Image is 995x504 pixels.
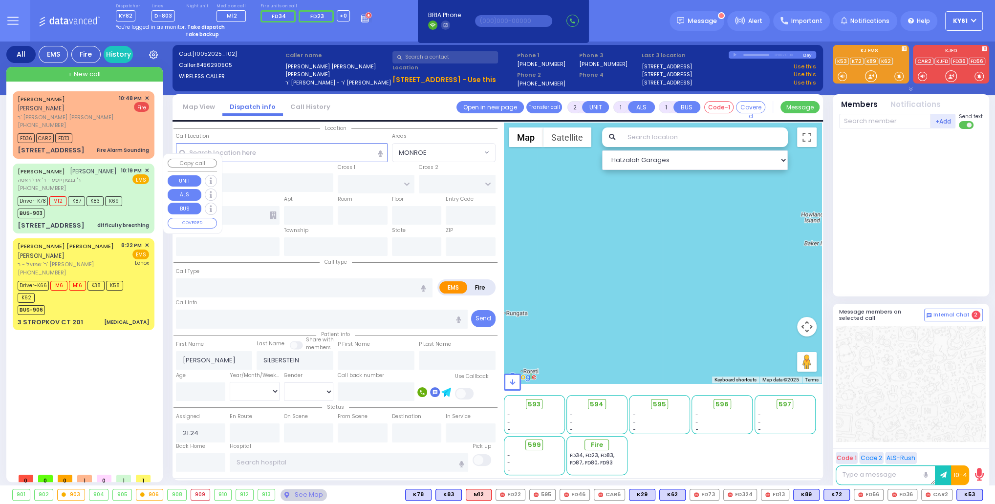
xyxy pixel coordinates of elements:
[629,489,655,501] div: BLS
[594,489,625,501] div: CAR6
[534,492,539,497] img: red-radio-icon.svg
[87,281,105,291] span: K38
[392,143,496,162] span: MONROE
[145,241,149,250] span: ✕
[704,101,734,113] button: Code-1
[633,419,636,426] span: -
[507,466,510,474] span: -
[797,352,817,372] button: Drag Pegman onto the map to open Street View
[428,11,461,20] span: BRIA Phone
[168,489,186,500] div: 908
[892,492,897,497] img: red-radio-icon.svg
[18,252,65,260] span: [PERSON_NAME]
[145,94,149,103] span: ✕
[677,17,684,24] img: message.svg
[77,475,92,482] span: 1
[475,15,552,27] input: (000)000-00000
[854,489,884,501] div: FD56
[921,489,952,501] div: CAR2
[913,48,989,55] label: KJFD
[526,101,562,113] button: Transfer call
[507,411,510,419] span: -
[582,101,609,113] button: UNIT
[236,489,253,500] div: 912
[839,309,924,321] h5: Message members on selected call
[621,127,788,147] input: Search location
[633,411,636,419] span: -
[106,281,123,291] span: K58
[439,281,468,294] label: EMS
[134,102,149,112] span: Fire
[507,452,510,459] span: -
[456,101,524,113] a: Open in new page
[570,426,573,433] span: -
[590,399,604,409] span: 594
[794,63,816,71] a: Use this
[18,242,114,250] a: [PERSON_NAME] [PERSON_NAME]
[956,489,983,501] div: BLS
[70,167,117,175] span: [PERSON_NAME]
[467,281,494,294] label: Fire
[38,475,53,482] span: 0
[230,442,251,450] label: Hospital
[507,459,510,466] span: -
[104,46,133,63] a: History
[119,95,142,102] span: 10:48 PM
[97,147,149,154] div: Fire Alarm Sounding
[179,72,282,81] label: WIRELESS CALLER
[116,23,186,31] span: You're logged in as monitor.
[466,489,492,501] div: M12
[176,132,209,140] label: Call Location
[835,58,849,65] a: K53
[187,23,225,31] strong: Take dispatch
[969,58,985,65] a: FD56
[192,50,237,58] span: [10052025_102]
[176,413,200,420] label: Assigned
[890,99,941,110] button: Notifications
[392,51,498,63] input: Search a contact
[18,184,66,192] span: [PHONE_NUMBER]
[728,492,733,497] img: red-radio-icon.svg
[794,79,816,87] a: Use this
[116,3,140,9] label: Dispatcher
[18,95,65,103] a: [PERSON_NAME]
[18,176,117,184] span: ר' בנציון יושע - ר' ארי' ראטה
[865,58,878,65] a: K89
[58,475,72,482] span: 0
[803,51,816,59] div: Bay
[258,489,275,500] div: 913
[230,413,252,420] label: En Route
[227,12,237,20] span: M12
[435,489,462,501] div: K83
[191,489,210,500] div: 909
[18,260,118,269] span: ר' שמואל - ר' [PERSON_NAME]
[283,102,338,111] a: Call History
[68,69,101,79] span: + New call
[653,399,666,409] span: 595
[392,227,406,234] label: State
[179,50,282,58] label: Cad:
[633,426,636,433] span: -
[797,127,817,147] button: Toggle fullscreen view
[959,120,974,130] label: Turn off text
[13,489,30,500] div: 901
[216,3,249,9] label: Medic on call
[761,489,789,501] div: FD13
[270,211,277,219] span: Other building occupants
[18,146,85,155] div: [STREET_ADDRESS]
[879,58,893,65] a: K62
[18,281,49,291] span: Driver-K66
[18,269,66,276] span: [PHONE_NUMBER]
[230,453,468,472] input: Search hospital
[392,63,514,72] label: Location
[320,258,352,266] span: Call type
[642,51,729,60] label: Last 3 location
[50,281,67,291] span: M6
[500,492,505,497] img: red-radio-icon.svg
[135,259,149,267] span: Lenox
[506,371,539,383] img: Google
[695,419,698,426] span: -
[186,3,208,9] label: Night unit
[570,452,624,466] div: FD34, FD23, FD83, FD87, FD80, FD93
[136,489,163,500] div: 906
